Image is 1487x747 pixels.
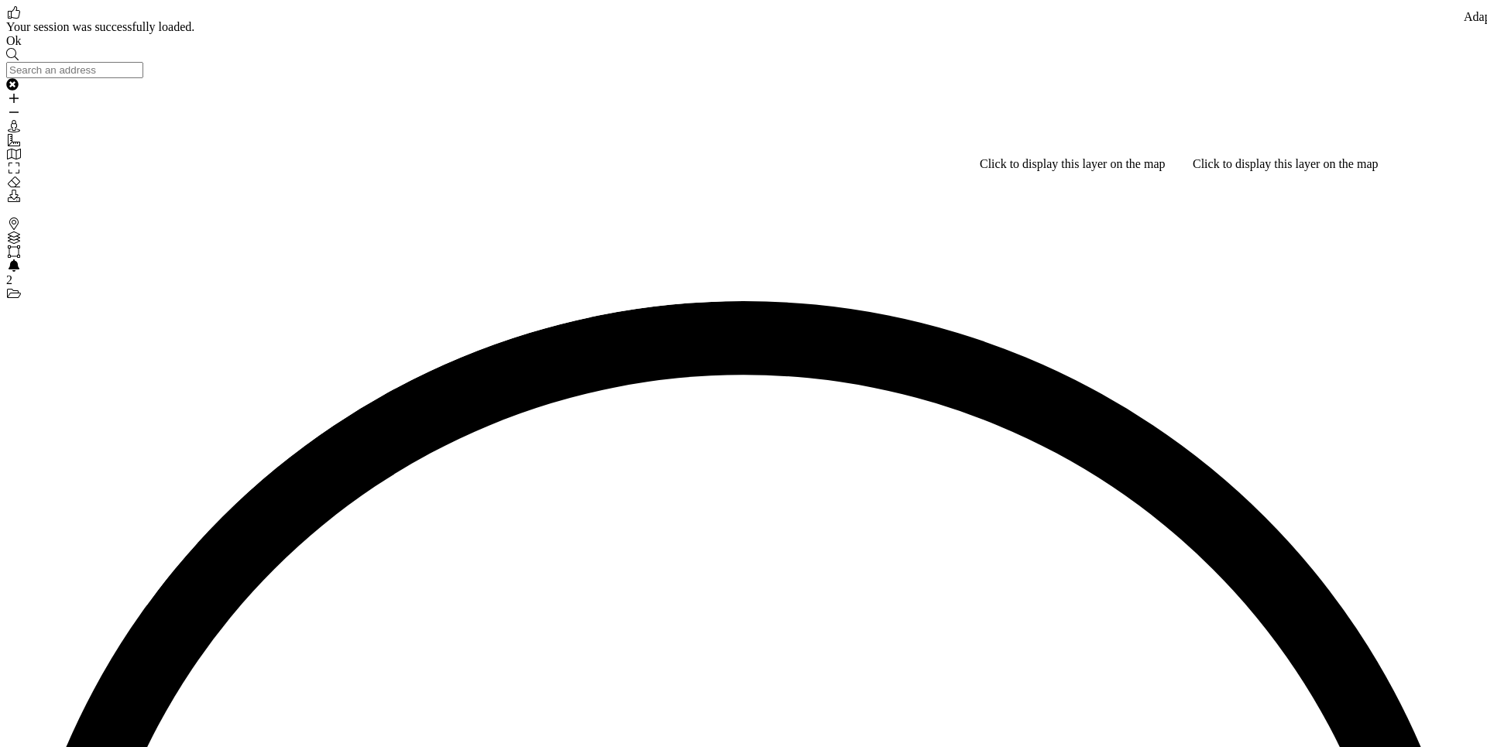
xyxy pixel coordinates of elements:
[6,34,22,47] a: Ok
[31,11,87,25] span: Support
[6,20,1481,34] div: Your session was successfully loaded.
[980,157,1166,171] div: Click to display this layer on the map
[6,273,12,286] span: 2
[1193,157,1379,171] div: Click to display this layer on the map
